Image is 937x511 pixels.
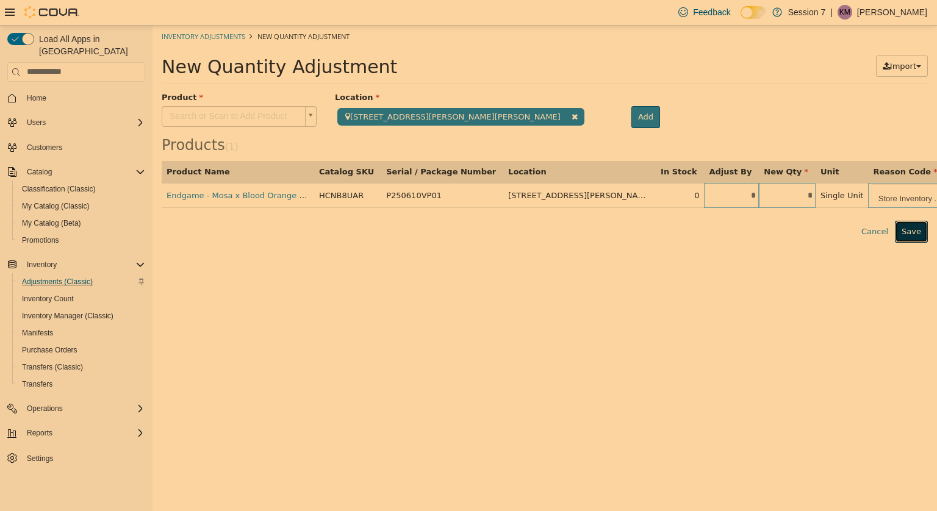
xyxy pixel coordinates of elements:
span: Feedback [693,6,730,18]
a: My Catalog (Beta) [17,216,86,230]
button: Import [723,30,775,52]
a: Search or Scan to Add Product [9,80,164,101]
button: In Stock [508,140,547,152]
span: Product [9,67,51,76]
button: Transfers [12,376,150,393]
span: Operations [27,404,63,413]
span: Manifests [22,328,53,338]
button: Inventory [2,256,150,273]
span: Import [738,36,764,45]
button: Promotions [12,232,150,249]
button: Inventory Count [12,290,150,307]
span: Inventory Manager (Classic) [17,309,145,323]
a: Settings [22,451,58,466]
a: Store Inventory Audit [719,159,817,182]
a: Transfers (Classic) [17,360,88,374]
span: Transfers [17,377,145,391]
span: Promotions [22,235,59,245]
a: Promotions [17,233,64,248]
span: Home [27,93,46,103]
button: Customers [2,138,150,156]
span: Reason Code [720,141,784,151]
a: Classification (Classic) [17,182,101,196]
span: Location [182,67,227,76]
span: My Catalog (Classic) [17,199,145,213]
button: Location [356,140,396,152]
span: Classification (Classic) [22,184,96,194]
td: HCNB8UAR [162,157,229,182]
span: Reports [27,428,52,438]
a: Manifests [17,326,58,340]
span: [STREET_ADDRESS][PERSON_NAME][PERSON_NAME] [185,82,432,100]
span: Purchase Orders [22,345,77,355]
a: Inventory Manager (Classic) [17,309,118,323]
button: Adjustments (Classic) [12,273,150,290]
button: Inventory [22,257,62,272]
button: Cancel [702,195,742,217]
span: Inventory [27,260,57,270]
p: | [830,5,833,20]
span: Users [27,118,46,127]
span: Manifests [17,326,145,340]
span: Inventory Count [22,294,74,304]
button: Save [742,195,775,217]
span: Inventory [22,257,145,272]
span: KM [839,5,850,20]
button: Users [2,114,150,131]
a: Purchase Orders [17,343,82,357]
button: Purchase Orders [12,341,150,359]
div: Kate McCarthy [838,5,852,20]
button: Unit [668,140,689,152]
button: Operations [2,400,150,417]
span: Inventory Manager (Classic) [22,311,113,321]
button: My Catalog (Classic) [12,198,150,215]
span: My Catalog (Classic) [22,201,90,211]
span: Classification (Classic) [17,182,145,196]
p: Session 7 [788,5,825,20]
span: Transfers (Classic) [17,360,145,374]
button: Adjust By [556,140,601,152]
span: Home [22,90,145,105]
span: Catalog [27,167,52,177]
button: Home [2,89,150,107]
span: Operations [22,401,145,416]
button: Settings [2,449,150,466]
a: Transfers [17,377,57,391]
button: Transfers (Classic) [12,359,150,376]
span: Settings [22,450,145,465]
nav: Complex example [7,84,145,499]
span: My Catalog (Beta) [22,218,81,228]
a: My Catalog (Classic) [17,199,95,213]
img: Cova [24,6,79,18]
span: 1 [76,116,82,127]
span: Customers [27,143,62,152]
small: ( ) [73,116,86,127]
button: Users [22,115,51,130]
td: P250610VP01 [229,157,351,182]
a: Inventory Count [17,291,79,306]
p: [PERSON_NAME] [857,5,927,20]
span: Customers [22,140,145,155]
span: Inventory Count [17,291,145,306]
input: Dark Mode [741,6,766,19]
span: Reports [22,426,145,440]
span: Settings [27,454,53,463]
span: Catalog [22,165,145,179]
button: My Catalog (Beta) [12,215,150,232]
button: Reports [2,424,150,441]
button: Serial / Package Number [234,140,346,152]
span: Search or Scan to Add Product [10,81,148,101]
button: Manifests [12,324,150,341]
button: Operations [22,401,68,416]
span: Users [22,115,145,130]
span: My Catalog (Beta) [17,216,145,230]
iframe: To enrich screen reader interactions, please activate Accessibility in Grammarly extension settings [153,26,937,511]
a: Customers [22,140,67,155]
td: 0 [503,157,551,182]
span: New Qty [611,141,656,151]
span: Transfers [22,379,52,389]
